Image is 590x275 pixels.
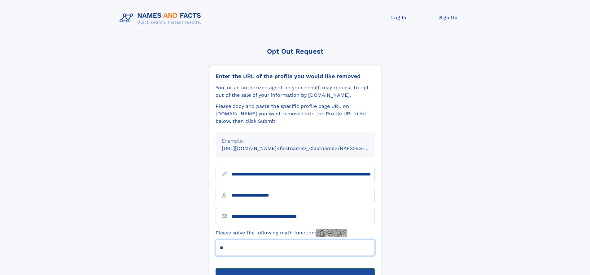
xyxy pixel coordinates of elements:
[117,10,206,27] img: Logo Names and Facts
[424,10,473,25] a: Sign Up
[222,145,387,151] small: [URL][DOMAIN_NAME]<firstname>_<lastname>/NAF325G-xxxxxxxx
[216,84,375,99] div: You, or an authorized agent on your behalf, may request to opt-out of the sale of your informatio...
[216,103,375,125] div: Please copy and paste the specific profile page URL on [DOMAIN_NAME] you want removed into the Pr...
[374,10,424,25] a: Log In
[216,229,347,237] label: Please solve the following math function:
[222,137,369,145] div: Example:
[216,73,375,80] div: Enter the URL of the profile you would like removed
[209,47,381,55] div: Opt Out Request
